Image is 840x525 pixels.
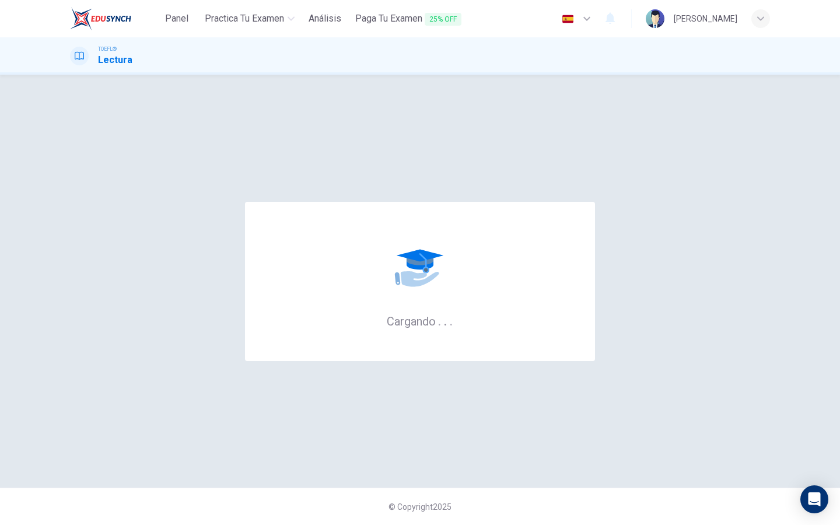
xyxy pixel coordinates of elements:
[165,12,188,26] span: Panel
[158,8,195,29] button: Panel
[304,8,346,29] button: Análisis
[200,8,299,29] button: Practica tu examen
[800,485,828,513] div: Open Intercom Messenger
[437,310,442,330] h6: .
[70,7,131,30] img: EduSynch logo
[309,12,341,26] span: Análisis
[387,313,453,328] h6: Cargando
[388,502,452,512] span: © Copyright 2025
[674,12,737,26] div: [PERSON_NAME]
[443,310,447,330] h6: .
[351,8,466,30] button: Paga Tu Examen25% OFF
[304,8,346,30] a: Análisis
[158,8,195,30] a: Panel
[98,45,117,53] span: TOEFL®
[70,7,158,30] a: EduSynch logo
[355,12,461,26] span: Paga Tu Examen
[561,15,575,23] img: es
[425,13,461,26] span: 25% OFF
[449,310,453,330] h6: .
[646,9,664,28] img: Profile picture
[98,53,132,67] h1: Lectura
[205,12,284,26] span: Practica tu examen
